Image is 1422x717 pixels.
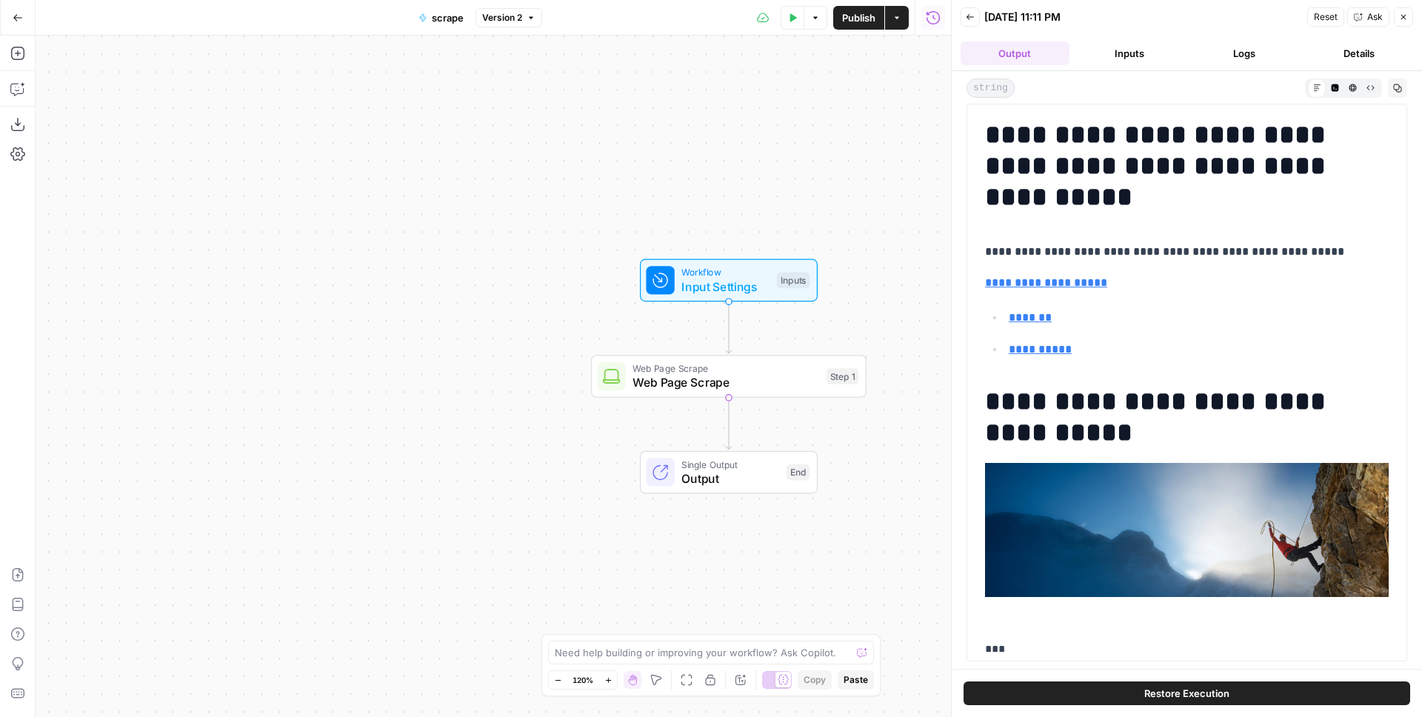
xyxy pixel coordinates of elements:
span: Web Page Scrape [632,361,819,376]
button: Version 2 [475,8,542,27]
span: 120% [573,674,593,686]
span: Single Output [681,457,779,471]
div: Step 1 [827,368,858,384]
button: Paste [838,670,874,690]
span: Input Settings [681,278,770,296]
div: WorkflowInput SettingsInputs [591,259,867,302]
span: Reset [1314,10,1338,24]
button: Details [1304,41,1413,65]
span: Paste [844,673,868,687]
span: Ask [1367,10,1383,24]
span: Workflow [681,265,770,279]
span: Publish [842,10,875,25]
div: Single OutputOutputEnd [591,451,867,494]
g: Edge from start to step_1 [726,301,731,353]
button: Output [961,41,1069,65]
button: scrape [410,6,473,30]
button: Reset [1307,7,1344,27]
span: scrape [432,10,464,25]
span: Copy [804,673,826,687]
button: Publish [833,6,884,30]
span: Restore Execution [1144,686,1229,701]
div: End [787,464,810,481]
span: Version 2 [482,11,522,24]
span: Output [681,470,779,487]
g: Edge from step_1 to end [726,398,731,450]
div: Web Page ScrapeWeb Page ScrapeStep 1 [591,355,867,398]
button: Logs [1190,41,1299,65]
button: Ask [1347,7,1389,27]
span: Web Page Scrape [632,373,819,391]
button: Copy [798,670,832,690]
button: Restore Execution [964,681,1410,705]
div: Inputs [777,273,810,289]
button: Inputs [1075,41,1184,65]
span: string [967,79,1015,98]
